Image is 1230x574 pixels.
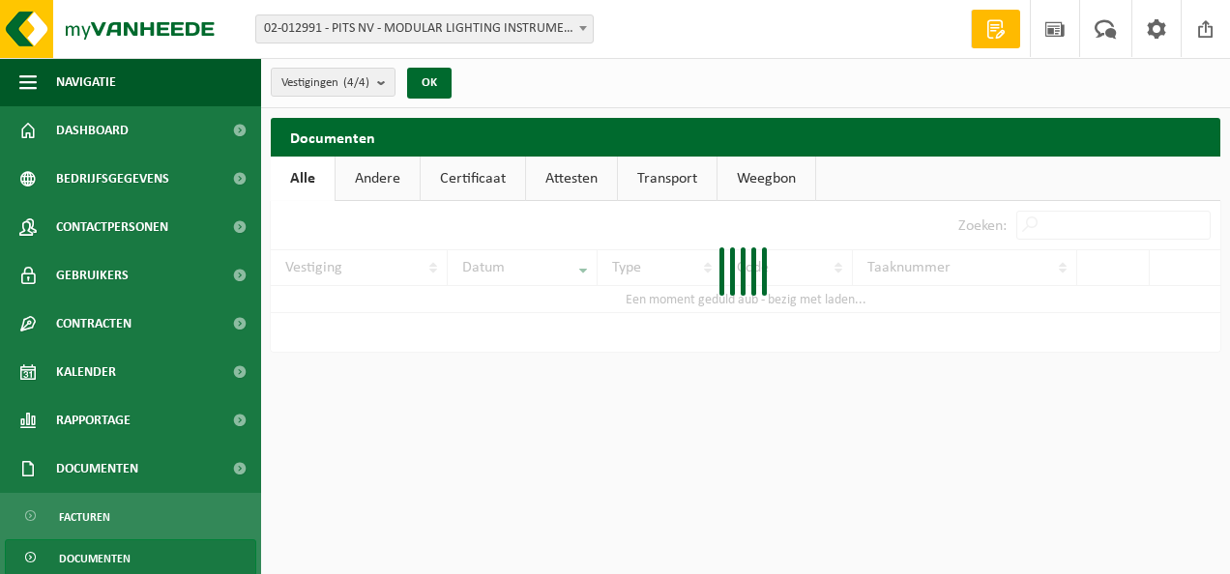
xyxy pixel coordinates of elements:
[56,203,168,251] span: Contactpersonen
[281,69,369,98] span: Vestigingen
[56,396,131,445] span: Rapportage
[421,157,525,201] a: Certificaat
[526,157,617,201] a: Attesten
[56,106,129,155] span: Dashboard
[717,157,815,201] a: Weegbon
[271,68,395,97] button: Vestigingen(4/4)
[5,498,256,534] a: Facturen
[336,157,420,201] a: Andere
[59,499,110,535] span: Facturen
[56,445,138,493] span: Documenten
[271,118,1220,156] h2: Documenten
[256,15,593,43] span: 02-012991 - PITS NV - MODULAR LIGHTING INSTRUMENTS - RUMBEKE
[56,58,116,106] span: Navigatie
[343,76,369,89] count: (4/4)
[56,300,132,348] span: Contracten
[618,157,717,201] a: Transport
[56,155,169,203] span: Bedrijfsgegevens
[271,157,335,201] a: Alle
[56,348,116,396] span: Kalender
[255,14,594,43] span: 02-012991 - PITS NV - MODULAR LIGHTING INSTRUMENTS - RUMBEKE
[56,251,129,300] span: Gebruikers
[407,68,452,99] button: OK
